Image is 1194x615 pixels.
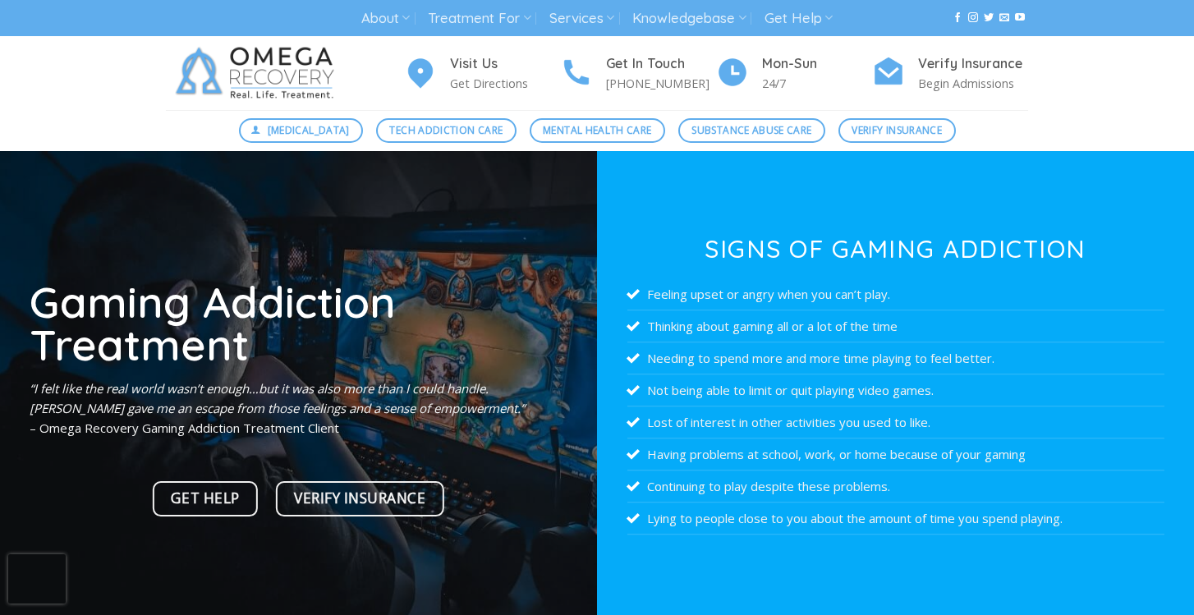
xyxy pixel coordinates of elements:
a: Get Help [765,3,833,34]
h4: Visit Us [450,53,560,75]
p: [PHONE_NUMBER] [606,74,716,93]
a: Verify Insurance [838,118,956,143]
span: Mental Health Care [543,122,651,138]
a: [MEDICAL_DATA] [239,118,364,143]
a: Get Help [153,481,259,516]
a: Send us an email [999,12,1009,24]
li: Lost of interest in other activities you used to like. [627,406,1164,438]
a: Visit Us Get Directions [404,53,560,94]
a: Follow on YouTube [1015,12,1025,24]
a: Services [549,3,614,34]
li: Thinking about gaming all or a lot of the time [627,310,1164,342]
a: Follow on Instagram [968,12,978,24]
p: 24/7 [762,74,872,93]
a: Follow on Twitter [984,12,994,24]
p: Get Directions [450,74,560,93]
a: Follow on Facebook [953,12,962,24]
a: About [361,3,410,34]
span: Verify Insurance [852,122,942,138]
p: – Omega Recovery Gaming Addiction Treatment Client [30,379,567,438]
a: Knowledgebase [632,3,746,34]
a: Get In Touch [PHONE_NUMBER] [560,53,716,94]
span: [MEDICAL_DATA] [268,122,350,138]
img: Omega Recovery [166,36,351,110]
li: Having problems at school, work, or home because of your gaming [627,438,1164,470]
h1: Gaming Addiction Treatment [30,280,567,366]
a: Verify Insurance [276,481,445,516]
span: Tech Addiction Care [389,122,503,138]
a: Verify Insurance Begin Admissions [872,53,1028,94]
a: Mental Health Care [530,118,665,143]
iframe: reCAPTCHA [8,554,66,604]
li: Feeling upset or angry when you can’t play. [627,278,1164,310]
span: Get Help [171,487,239,510]
h4: Verify Insurance [918,53,1028,75]
li: Continuing to play despite these problems. [627,470,1164,503]
span: Substance Abuse Care [691,122,811,138]
li: Needing to spend more and more time playing to feel better. [627,342,1164,374]
span: Verify Insurance [294,487,425,510]
a: Substance Abuse Care [678,118,825,143]
li: Not being able to limit or quit playing video games. [627,374,1164,406]
h4: Mon-Sun [762,53,872,75]
li: Lying to people close to you about the amount of time you spend playing. [627,503,1164,535]
h4: Get In Touch [606,53,716,75]
a: Treatment For [428,3,530,34]
a: Tech Addiction Care [376,118,517,143]
em: “I felt like the real world wasn’t enough…but it was also more than I could handle. [PERSON_NAME]... [30,380,525,416]
h3: Signs of Gaming Addiction [627,236,1164,261]
p: Begin Admissions [918,74,1028,93]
